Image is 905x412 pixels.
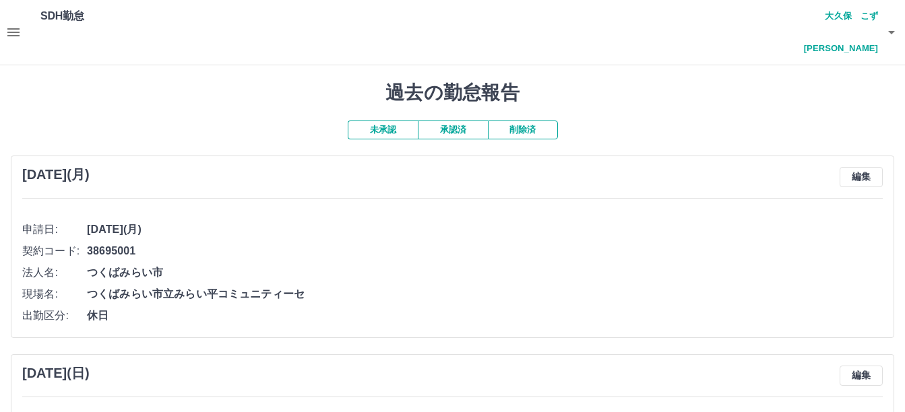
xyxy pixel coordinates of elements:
span: 出勤区分: [22,308,87,324]
span: つくばみらい市 [87,265,883,281]
span: 現場名: [22,286,87,302]
button: 編集 [840,366,883,386]
h3: [DATE](日) [22,366,90,381]
button: 未承認 [348,121,418,139]
span: [DATE](月) [87,221,883,238]
span: 法人名: [22,265,87,281]
span: 申請日: [22,221,87,238]
button: 承認済 [418,121,488,139]
h1: 過去の勤怠報告 [11,81,894,104]
h3: [DATE](月) [22,167,90,182]
button: 編集 [840,167,883,187]
span: 38695001 [87,243,883,259]
span: 契約コード: [22,243,87,259]
span: 休日 [87,308,883,324]
button: 削除済 [488,121,558,139]
span: つくばみらい市立みらい平コミュニティーセ [87,286,883,302]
